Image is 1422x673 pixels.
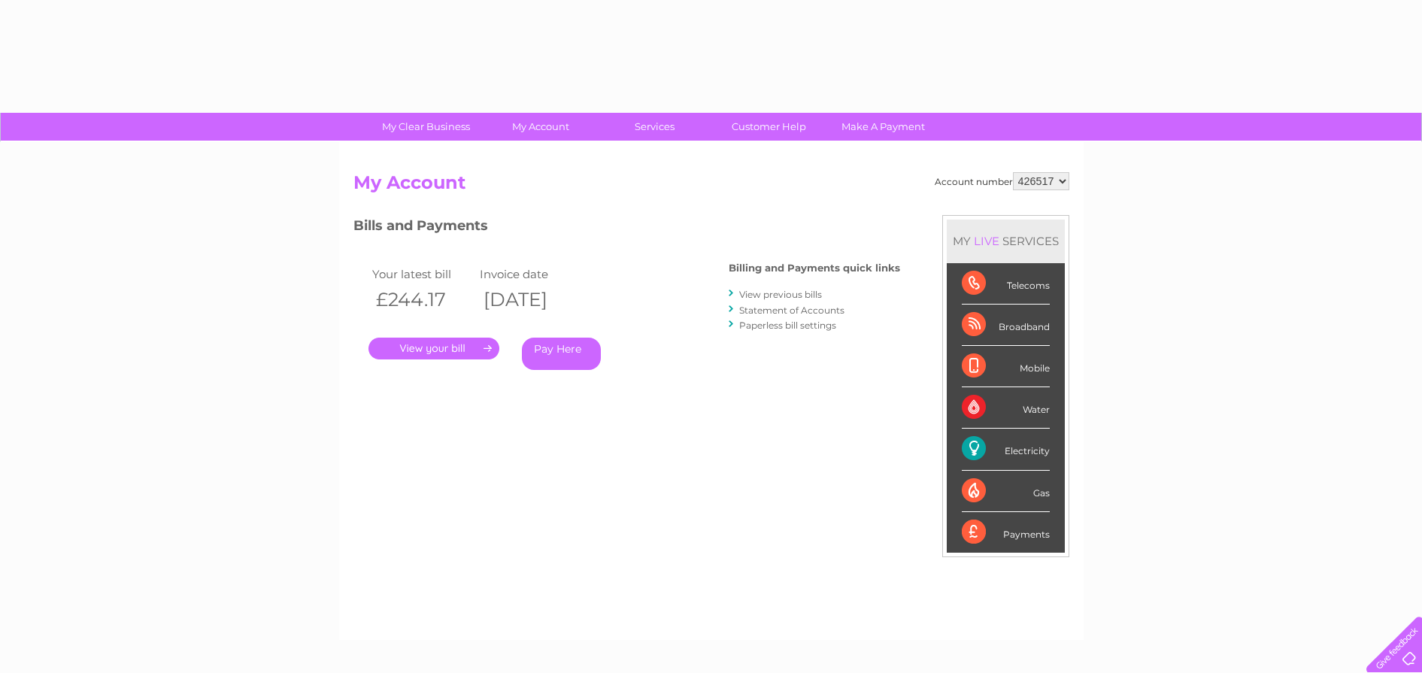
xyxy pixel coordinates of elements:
[476,264,584,284] td: Invoice date
[729,262,900,274] h4: Billing and Payments quick links
[962,305,1050,346] div: Broadband
[821,113,945,141] a: Make A Payment
[962,471,1050,512] div: Gas
[971,234,1002,248] div: LIVE
[962,429,1050,470] div: Electricity
[962,346,1050,387] div: Mobile
[353,172,1069,201] h2: My Account
[962,263,1050,305] div: Telecoms
[353,215,900,241] h3: Bills and Payments
[476,284,584,315] th: [DATE]
[962,512,1050,553] div: Payments
[962,387,1050,429] div: Water
[935,172,1069,190] div: Account number
[368,264,477,284] td: Your latest bill
[707,113,831,141] a: Customer Help
[947,220,1065,262] div: MY SERVICES
[739,305,844,316] a: Statement of Accounts
[364,113,488,141] a: My Clear Business
[739,289,822,300] a: View previous bills
[478,113,602,141] a: My Account
[522,338,601,370] a: Pay Here
[739,320,836,331] a: Paperless bill settings
[368,284,477,315] th: £244.17
[593,113,717,141] a: Services
[368,338,499,359] a: .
